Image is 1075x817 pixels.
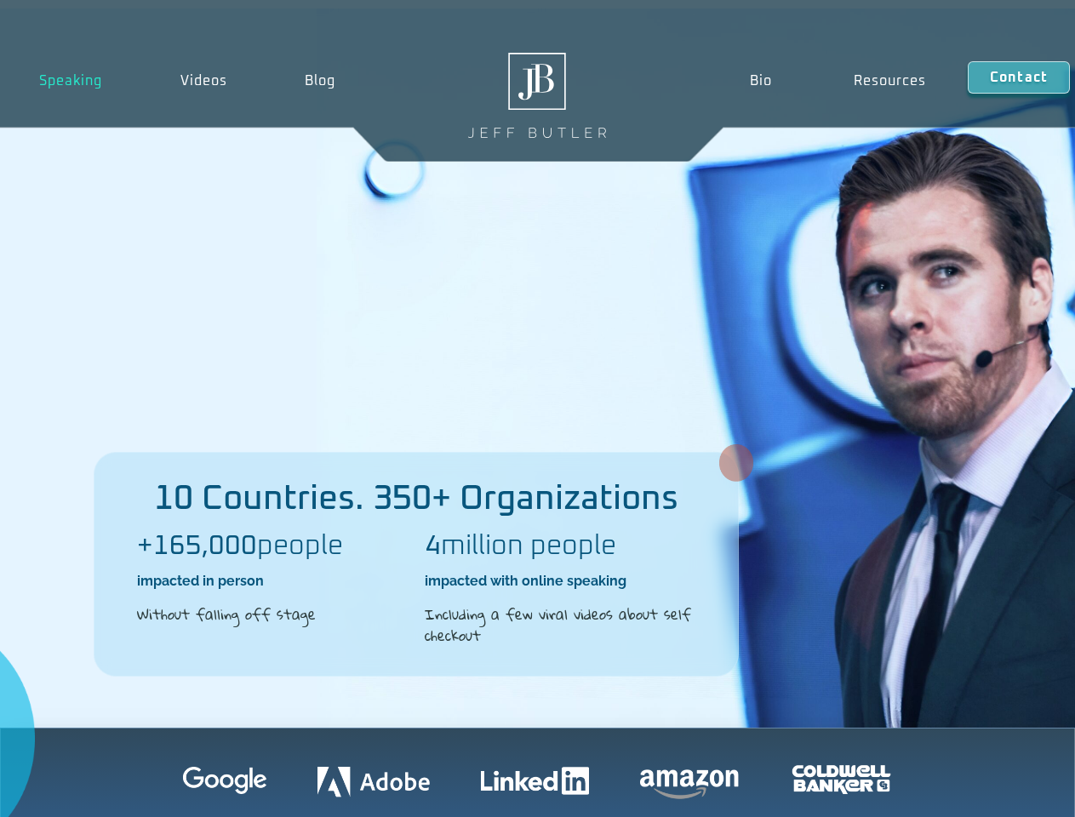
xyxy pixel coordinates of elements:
[94,482,738,516] h2: 10 Countries. 350+ Organizations
[141,61,266,100] a: Videos
[425,533,695,560] h2: million people
[266,61,375,100] a: Blog
[708,61,813,100] a: Bio
[137,572,408,591] h2: impacted in person
[708,61,967,100] nav: Menu
[990,71,1048,84] span: Contact
[425,603,695,647] h2: Including a few viral videos about self checkout
[425,533,441,560] b: 4
[137,533,408,560] h2: people
[425,572,695,591] h2: impacted with online speaking
[968,61,1070,94] a: Contact
[813,61,968,100] a: Resources
[137,603,408,626] h2: Without falling off stage
[137,533,257,560] b: +165,000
